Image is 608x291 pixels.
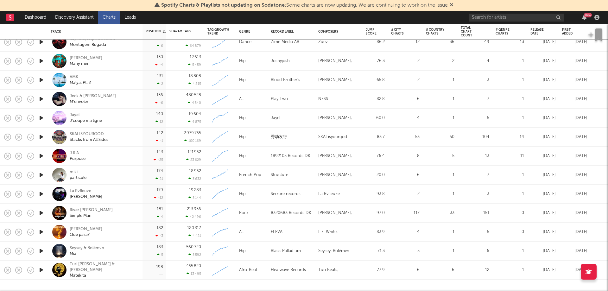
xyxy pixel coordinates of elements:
[239,30,261,34] div: Genre
[70,55,102,67] a: [PERSON_NAME]Many men
[70,226,102,238] a: [PERSON_NAME]Qué pasa?
[318,209,359,217] div: [PERSON_NAME], [PERSON_NAME]
[186,44,201,48] div: 64 879
[530,38,556,46] div: [DATE]
[155,63,163,67] div: -4
[461,152,489,160] div: 13
[20,11,51,24] a: Dashboard
[70,245,104,257] a: Seysey & BolémvnMia
[271,114,280,122] div: Jayel
[426,76,454,84] div: 1
[496,209,524,217] div: 0
[271,247,312,255] div: Black Palladium Music
[426,95,454,103] div: 1
[461,38,489,46] div: 49
[186,93,201,97] div: 480 528
[426,57,454,65] div: 2
[366,228,385,236] div: 83.9
[51,30,136,34] div: Track
[562,114,587,122] div: [DATE]
[120,11,140,24] a: Leads
[239,76,264,84] div: Hip-Hop/Rap
[562,95,587,103] div: [DATE]
[391,38,420,46] div: 12
[366,247,385,255] div: 71.3
[496,266,524,274] div: 1
[154,158,163,162] div: -25
[187,272,201,276] div: 13 495
[156,150,163,154] div: 143
[156,265,163,269] div: 198
[366,171,385,179] div: 20.0
[391,114,420,122] div: 4
[426,114,454,122] div: 1
[318,95,328,103] div: NESS
[366,190,385,198] div: 93.8
[70,112,102,124] a: JayelJ'coupe ma ligne
[318,38,359,46] div: Zuev [PERSON_NAME], [PERSON_NAME] [PERSON_NAME] [PERSON_NAME]
[186,158,201,162] div: 23 629
[157,82,163,86] div: 2
[156,93,163,97] div: 136
[271,266,306,274] div: Heatwave Records
[239,266,257,274] div: Afro-Beat
[157,207,163,211] div: 181
[188,196,201,200] div: 5 144
[461,228,489,236] div: 5
[156,55,163,59] div: 130
[496,133,524,141] div: 14
[188,101,201,105] div: 4 540
[366,76,385,84] div: 65.8
[426,152,454,160] div: 5
[155,101,163,105] div: -6
[391,171,420,179] div: 6
[169,29,192,33] div: Shazam Tags
[530,266,556,274] div: [DATE]
[562,247,587,255] div: [DATE]
[318,266,359,274] div: Turi Beats, [PERSON_NAME]
[530,247,556,255] div: [DATE]
[391,247,420,255] div: 5
[70,213,113,219] div: Simple Man
[496,95,524,103] div: 1
[426,133,454,141] div: 50
[189,188,201,192] div: 19 283
[70,80,91,86] div: Malya, Pt. 2
[70,42,115,48] div: Montagem Rugada
[450,3,453,8] span: Dismiss
[426,38,454,46] div: 36
[271,30,309,34] div: Record Label
[584,13,592,17] div: 99 +
[530,114,556,122] div: [DATE]
[469,14,564,22] input: Search for artists
[239,114,264,122] div: Hip-Hop/Rap
[318,30,356,34] div: Composers
[156,188,163,192] div: 179
[70,188,102,194] div: La Rvfleuze
[188,177,201,181] div: 3 632
[496,76,524,84] div: 1
[530,57,556,65] div: [DATE]
[239,152,264,160] div: Hip-Hop/Rap
[186,245,201,249] div: 560 720
[426,247,454,255] div: 1
[239,57,264,65] div: Hip-Hop/Rap
[156,139,163,143] div: -1
[530,76,556,84] div: [DATE]
[496,114,524,122] div: 1
[190,55,201,59] div: 12 613
[271,152,310,160] div: 1892105 Records DK
[156,245,163,249] div: 183
[186,215,201,219] div: 42 496
[98,11,120,24] a: Charts
[366,95,385,103] div: 82.8
[530,171,556,179] div: [DATE]
[530,228,556,236] div: [DATE]
[461,76,489,84] div: 3
[70,93,116,99] div: Jeck & [PERSON_NAME]
[187,207,201,211] div: 213 956
[188,74,201,78] div: 18 808
[366,28,377,35] div: Jump Score
[70,112,102,118] div: Jayel
[391,28,410,35] div: # City Charts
